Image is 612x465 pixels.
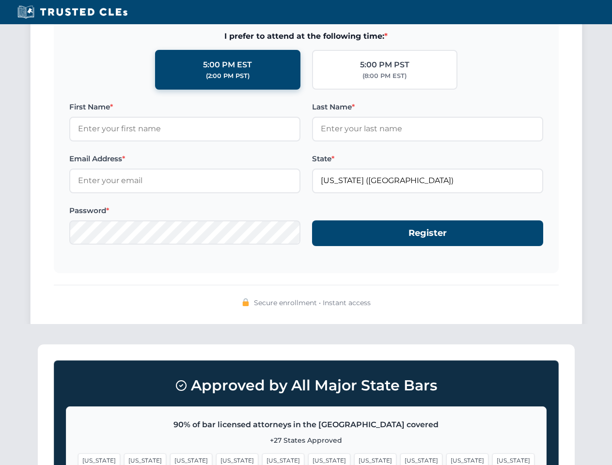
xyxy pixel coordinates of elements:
[69,117,300,141] input: Enter your first name
[312,101,543,113] label: Last Name
[312,153,543,165] label: State
[362,71,407,81] div: (8:00 PM EST)
[69,101,300,113] label: First Name
[69,30,543,43] span: I prefer to attend at the following time:
[78,418,534,431] p: 90% of bar licensed attorneys in the [GEOGRAPHIC_DATA] covered
[78,435,534,446] p: +27 States Approved
[242,298,250,306] img: 🔒
[69,153,300,165] label: Email Address
[66,372,547,399] h3: Approved by All Major State Bars
[312,169,543,193] input: Florida (FL)
[206,71,250,81] div: (2:00 PM PST)
[203,59,252,71] div: 5:00 PM EST
[312,220,543,246] button: Register
[69,169,300,193] input: Enter your email
[15,5,130,19] img: Trusted CLEs
[312,117,543,141] input: Enter your last name
[254,297,371,308] span: Secure enrollment • Instant access
[69,205,300,217] label: Password
[360,59,409,71] div: 5:00 PM PST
